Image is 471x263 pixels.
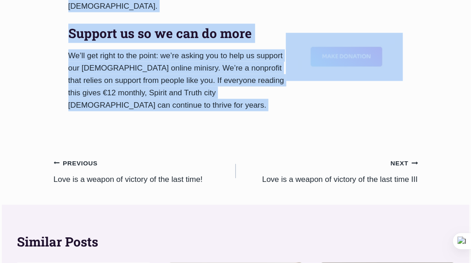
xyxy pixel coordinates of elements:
p: We’ll get right to the point: we’re asking you to help us support our [DEMOGRAPHIC_DATA] online m... [68,49,286,112]
a: NextLove is a weapon of victory of the last time III [236,157,418,186]
small: Next [390,159,417,169]
h2: Support us so we can do more [68,24,286,43]
h2: Similar Posts [17,232,454,252]
small: Previous [54,159,98,169]
a: PreviousLove is a weapon of victory of the last time! [54,157,236,186]
img: PayPal - The safer, easier way to pay online! [286,33,403,82]
nav: Posts [54,157,418,186]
